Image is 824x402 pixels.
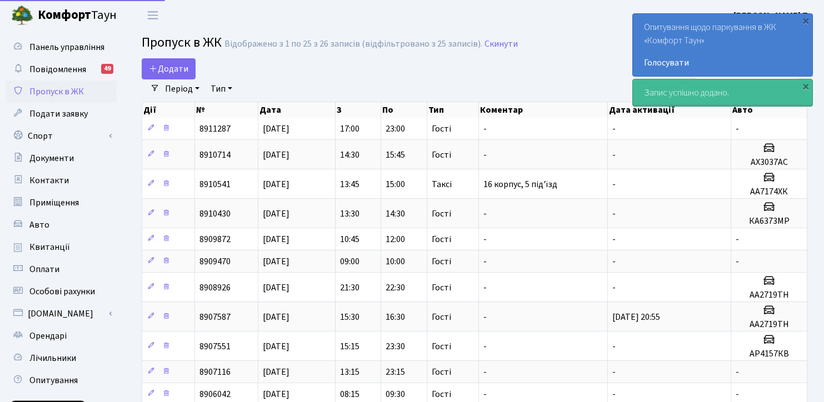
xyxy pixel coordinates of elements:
[612,282,616,294] span: -
[224,39,482,49] div: Відображено з 1 по 25 з 26 записів (відфільтровано з 25 записів).
[29,219,49,231] span: Авто
[340,123,359,135] span: 17:00
[263,123,289,135] span: [DATE]
[386,149,405,161] span: 15:45
[736,366,739,378] span: -
[736,187,802,197] h5: AA7174XК
[483,149,487,161] span: -
[101,64,113,74] div: 49
[29,241,70,253] span: Квитанції
[6,36,117,58] a: Панель управління
[142,102,195,118] th: Дії
[612,340,616,353] span: -
[199,340,231,353] span: 8907551
[258,102,336,118] th: Дата
[6,192,117,214] a: Приміщення
[432,209,451,218] span: Гості
[263,340,289,353] span: [DATE]
[483,123,487,135] span: -
[6,103,117,125] a: Подати заявку
[736,319,802,330] h5: АА2719ТН
[29,108,88,120] span: Подати заявку
[6,125,117,147] a: Спорт
[161,79,204,98] a: Період
[29,263,59,275] span: Оплати
[6,81,117,103] a: Пропуск в ЖК
[479,102,608,118] th: Коментар
[195,102,258,118] th: №
[199,178,231,190] span: 8910541
[340,388,359,400] span: 08:15
[736,216,802,227] h5: КА6373МР
[6,58,117,81] a: Повідомлення49
[340,178,359,190] span: 13:45
[432,180,452,189] span: Таксі
[485,39,518,49] a: Скинути
[199,366,231,378] span: 8907116
[427,102,480,118] th: Тип
[733,9,811,22] a: [PERSON_NAME] П.
[612,388,616,400] span: -
[633,14,812,76] div: Опитування щодо паркування в ЖК «Комфорт Таун»
[340,340,359,353] span: 15:15
[11,4,33,27] img: logo.png
[432,150,451,159] span: Гості
[432,368,451,376] span: Гості
[29,63,86,76] span: Повідомлення
[736,157,802,168] h5: АХ3037АС
[6,258,117,280] a: Оплати
[386,366,405,378] span: 23:15
[29,330,67,342] span: Орендарі
[263,366,289,378] span: [DATE]
[432,124,451,133] span: Гості
[381,102,427,118] th: По
[199,208,231,220] span: 8910430
[263,233,289,245] span: [DATE]
[340,366,359,378] span: 13:15
[432,342,451,351] span: Гості
[736,255,739,268] span: -
[612,366,616,378] span: -
[386,340,405,353] span: 23:30
[736,233,739,245] span: -
[263,388,289,400] span: [DATE]
[139,6,167,24] button: Переключити навігацію
[340,255,359,268] span: 09:00
[432,257,451,266] span: Гості
[263,255,289,268] span: [DATE]
[263,282,289,294] span: [DATE]
[386,123,405,135] span: 23:00
[29,197,79,209] span: Приміщення
[633,79,812,106] div: Запис успішно додано.
[6,236,117,258] a: Квитанції
[29,285,95,298] span: Особові рахунки
[340,208,359,220] span: 13:30
[612,208,616,220] span: -
[29,152,74,164] span: Документи
[432,313,451,321] span: Гості
[483,233,487,245] span: -
[6,325,117,347] a: Орендарі
[800,15,811,26] div: ×
[386,233,405,245] span: 12:00
[483,366,487,378] span: -
[29,174,69,187] span: Контакти
[6,147,117,169] a: Документи
[612,123,616,135] span: -
[29,374,78,386] span: Опитування
[29,41,104,53] span: Панель управління
[386,255,405,268] span: 10:00
[483,255,487,268] span: -
[731,102,807,118] th: Авто
[206,79,237,98] a: Тип
[199,123,231,135] span: 8911287
[29,352,76,364] span: Лічильники
[340,149,359,161] span: 14:30
[38,6,91,24] b: Комфорт
[612,233,616,245] span: -
[340,282,359,294] span: 21:30
[199,311,231,323] span: 8907587
[736,290,802,300] h5: АА2719ТН
[800,81,811,92] div: ×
